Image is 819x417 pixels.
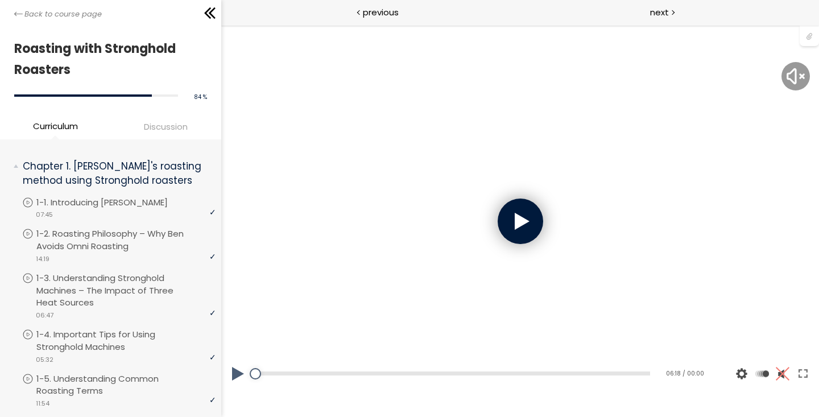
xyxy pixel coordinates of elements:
button: Video quality [512,333,529,365]
div: 06:18 / 00:00 [439,344,483,353]
span: Curriculum [33,119,78,133]
a: Back to course page [14,9,102,20]
span: next [650,6,669,19]
div: Change playback rate [531,333,551,365]
span: Back to course page [24,9,102,20]
span: 84 % [194,93,207,101]
p: 1-2. Roasting Philosophy – Why Ben Avoids Omni Roasting [36,228,216,253]
p: 1-1. Introducing [PERSON_NAME] [36,196,191,209]
span: 11:54 [36,399,49,408]
p: 1-5. Understanding Common Roasting Terms [36,373,216,398]
p: 1-4. Important Tips for Using Stronghold Machines [36,328,216,353]
button: Volume [553,333,570,365]
h1: Roasting with Stronghold Roasters [14,38,201,81]
p: Chapter 1. [PERSON_NAME]'s roasting method using Stronghold roasters [23,159,207,187]
button: Play back rate [532,333,549,365]
span: 05:32 [36,355,53,365]
span: Discussion [144,120,188,133]
span: 07:45 [36,210,53,220]
span: previous [363,6,399,19]
span: 14:19 [36,254,49,264]
p: 1-3. Understanding Stronghold Machines – The Impact of Three Heat Sources [36,272,216,309]
span: 06:47 [36,311,53,320]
